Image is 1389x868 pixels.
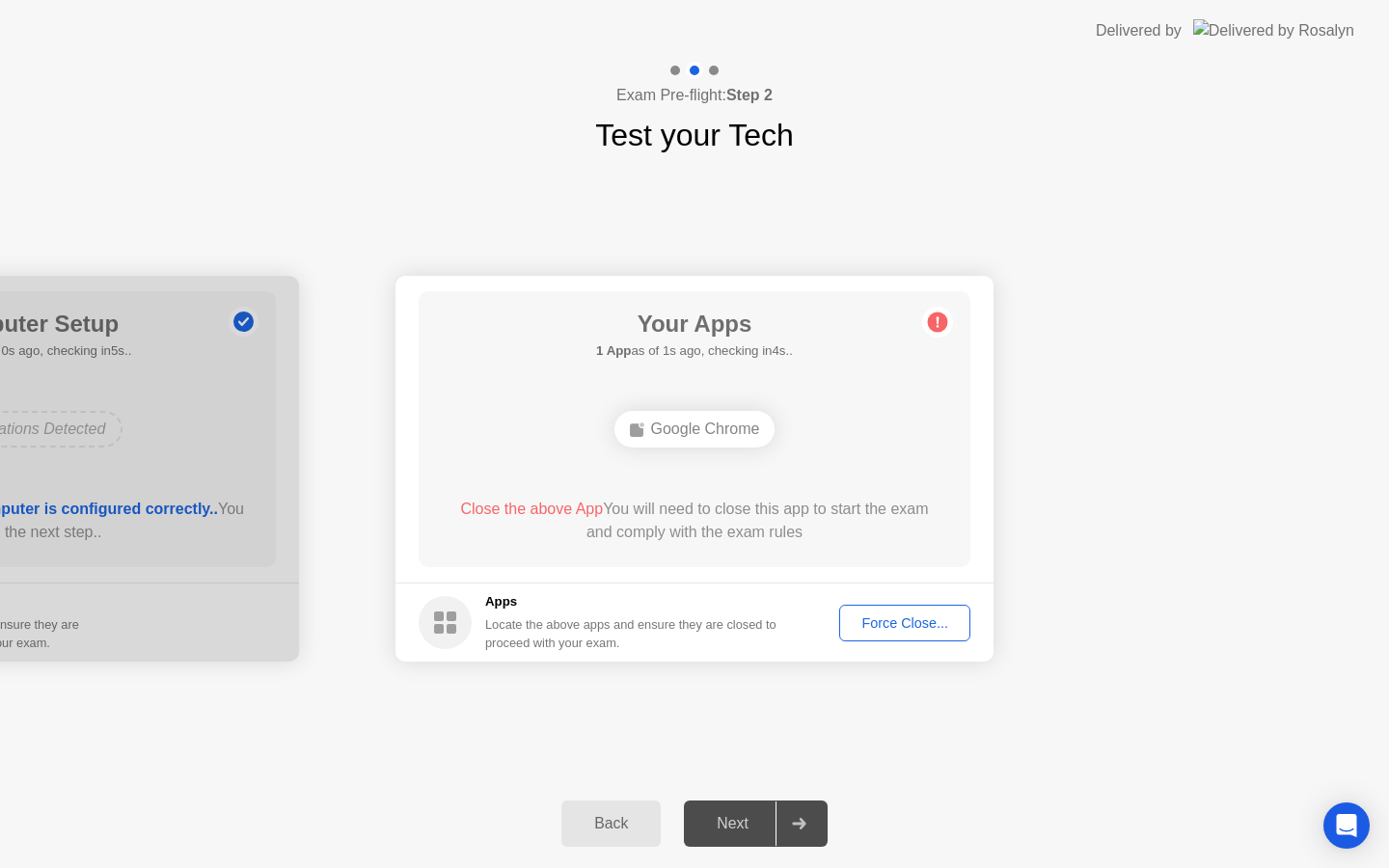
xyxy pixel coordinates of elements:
[1096,19,1182,42] div: Delivered by
[567,815,655,832] div: Back
[684,800,828,847] button: Next
[616,84,773,107] h4: Exam Pre-flight:
[460,501,603,517] span: Close the above App
[1323,802,1370,849] div: Open Intercom Messenger
[726,87,773,103] b: Step 2
[595,112,794,158] h1: Test your Tech
[614,411,776,448] div: Google Chrome
[447,498,943,544] div: You will need to close this app to start the exam and comply with the exam rules
[596,307,793,341] h1: Your Apps
[596,341,793,361] h5: as of 1s ago, checking in4s..
[485,592,777,611] h5: Apps
[846,615,964,631] div: Force Close...
[1193,19,1354,41] img: Delivered by Rosalyn
[596,343,631,358] b: 1 App
[485,615,777,652] div: Locate the above apps and ensure they are closed to proceed with your exam.
[561,800,661,847] button: Back
[839,605,970,641] button: Force Close...
[690,815,776,832] div: Next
